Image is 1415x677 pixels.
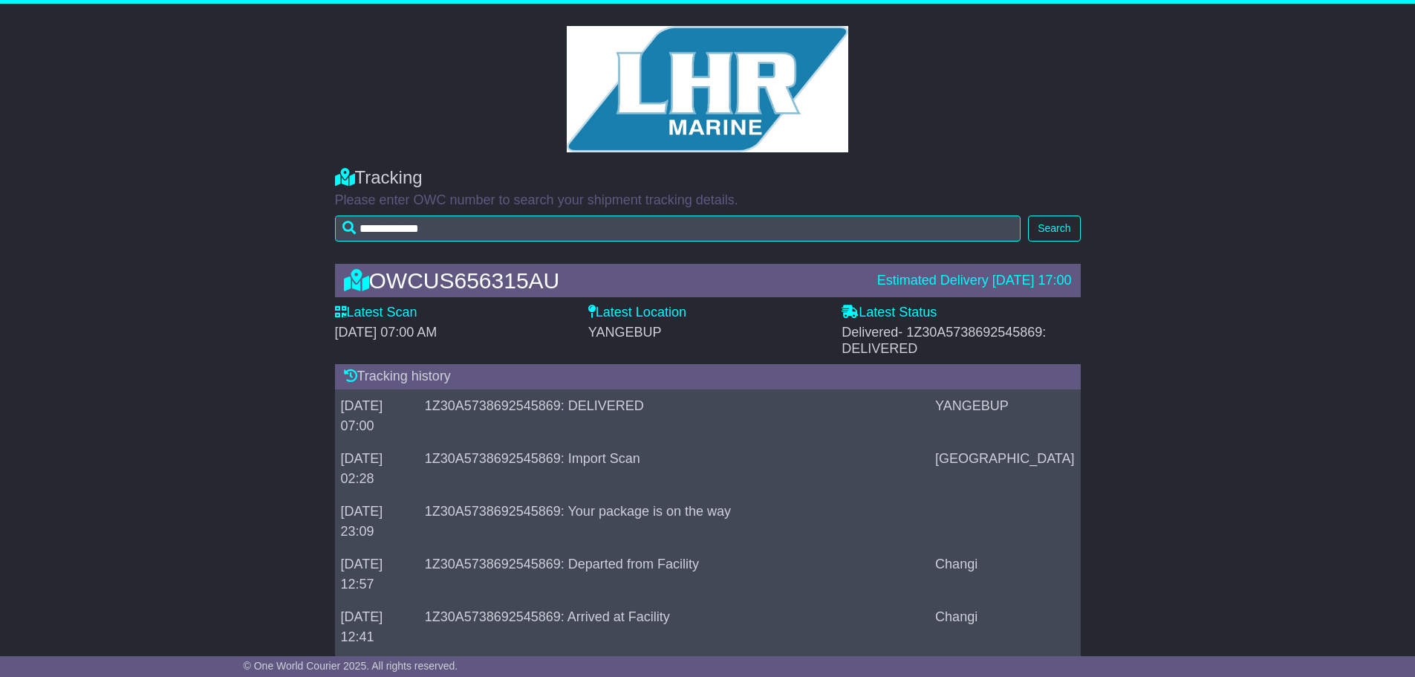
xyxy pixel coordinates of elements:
td: [DATE] 12:41 [335,600,419,653]
span: - 1Z30A5738692545869: DELIVERED [842,325,1046,356]
label: Latest Location [588,305,686,321]
td: 1Z30A5738692545869: Arrived at Facility [419,600,929,653]
div: Tracking history [335,364,1081,389]
td: [GEOGRAPHIC_DATA] [929,442,1080,495]
label: Latest Status [842,305,937,321]
div: Estimated Delivery [DATE] 17:00 [877,273,1072,289]
td: [DATE] 12:57 [335,548,419,600]
td: 1Z30A5738692545869: Your package is on the way [419,495,929,548]
span: [DATE] 07:00 AM [335,325,437,340]
td: Changi [929,548,1080,600]
button: Search [1028,216,1080,242]
td: 1Z30A5738692545869: DELIVERED [419,389,929,442]
td: [DATE] 23:09 [335,495,419,548]
p: Please enter OWC number to search your shipment tracking details. [335,192,1081,209]
td: [DATE] 02:28 [335,442,419,495]
div: OWCUS656315AU [336,268,870,293]
td: 1Z30A5738692545869: Departed from Facility [419,548,929,600]
span: Delivered [842,325,1046,356]
td: YANGEBUP [929,389,1080,442]
td: [DATE] 07:00 [335,389,419,442]
td: 1Z30A5738692545869: Import Scan [419,442,929,495]
img: GetCustomerLogo [567,26,849,152]
td: Changi [929,600,1080,653]
span: YANGEBUP [588,325,662,340]
div: Tracking [335,167,1081,189]
span: © One World Courier 2025. All rights reserved. [244,660,458,672]
label: Latest Scan [335,305,417,321]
